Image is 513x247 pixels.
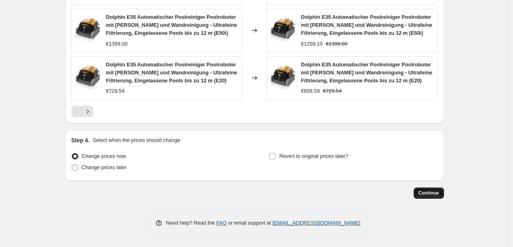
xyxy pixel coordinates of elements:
[93,136,180,144] p: Select when the prices should change
[301,62,432,84] span: Dolphin E35 Automatischer Poolreiniger Poolroboter mit [PERSON_NAME] und Wandreinigung - Ultrafei...
[271,18,295,42] img: 71rsXe0qDgL._AC_SL1500_80x.jpg
[326,40,347,48] strike: €1399.00
[71,136,90,144] h2: Step 4.
[414,187,444,199] button: Continue
[301,14,432,36] span: Dolphin E35 Automatischer Poolreiniger Poolroboter mit [PERSON_NAME] und Wandreinigung - Ultrafei...
[271,66,295,90] img: 71rsXe0qDgL._AC_SL1500_80x.jpg
[71,106,93,117] nav: Pagination
[82,164,127,170] span: Change prices later
[82,153,126,159] span: Change prices now
[272,220,360,226] a: [EMAIL_ADDRESS][DOMAIN_NAME]
[76,18,100,42] img: 71rsXe0qDgL._AC_SL1500_80x.jpg
[323,87,342,95] strike: €729.54
[216,220,227,226] a: FAQ
[301,87,320,95] div: €656.59
[279,153,348,159] span: Revert to original prices later?
[227,220,272,226] span: or email support at
[76,66,100,90] img: 71rsXe0qDgL._AC_SL1500_80x.jpg
[82,106,93,117] button: Next
[301,40,323,48] div: €1259.10
[418,190,439,196] span: Continue
[166,220,217,226] span: Need help? Read the
[106,87,125,95] div: €729.54
[106,62,237,84] span: Dolphin E35 Automatischer Poolreiniger Poolroboter mit [PERSON_NAME] und Wandreinigung - Ultrafei...
[106,40,128,48] div: €1399.00
[106,14,237,36] span: Dolphin E35 Automatischer Poolreiniger Poolroboter mit [PERSON_NAME] und Wandreinigung - Ultrafei...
